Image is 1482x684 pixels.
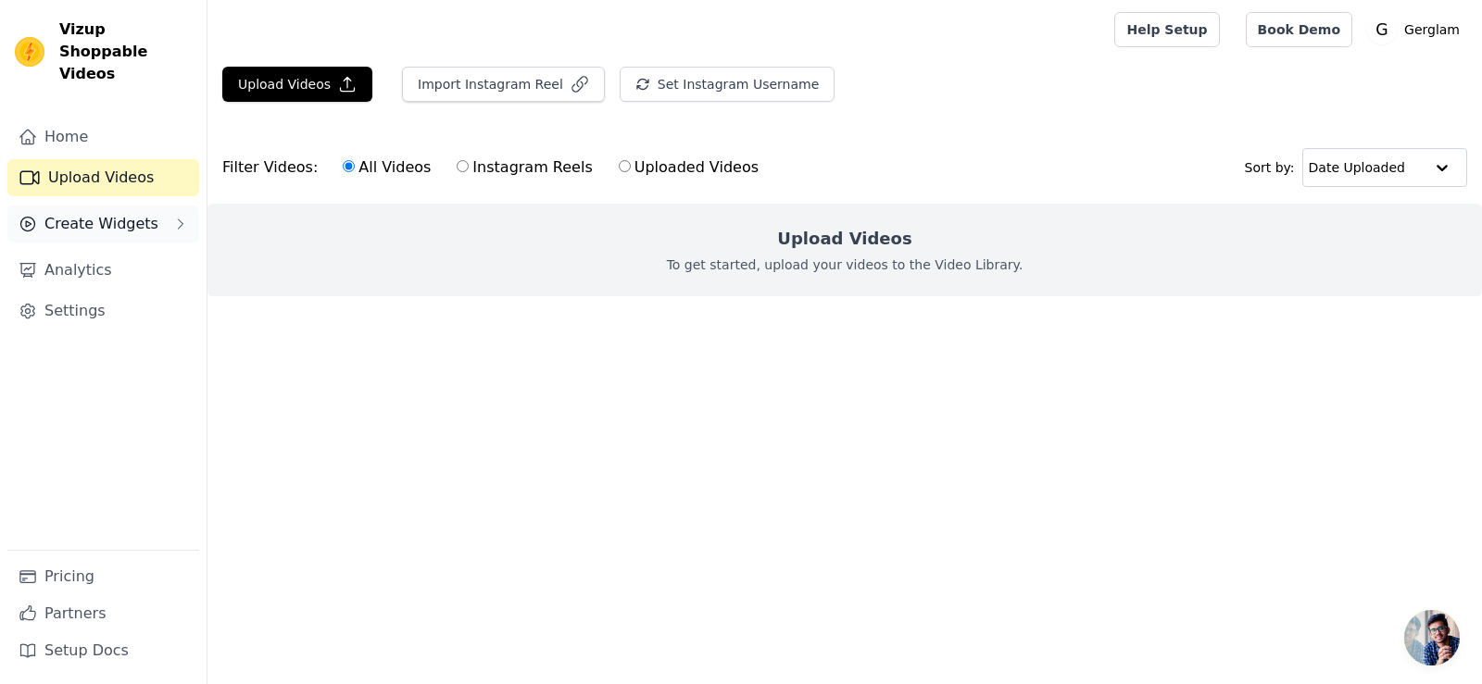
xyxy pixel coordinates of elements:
h2: Upload Videos [777,226,911,252]
input: Uploaded Videos [619,160,631,172]
span: Vizup Shoppable Videos [59,19,192,85]
p: To get started, upload your videos to the Video Library. [667,255,1024,274]
a: Setup Docs [7,632,199,669]
a: Pricing [7,558,199,595]
div: Sort by: [1245,148,1468,187]
label: Instagram Reels [456,155,593,180]
a: Upload Videos [7,159,199,196]
a: Settings [7,292,199,330]
button: Import Instagram Reel [402,67,605,102]
img: Vizup [15,37,44,67]
div: Open chat [1404,610,1460,665]
a: Help Setup [1114,12,1219,47]
span: Create Widgets [44,213,158,235]
input: All Videos [343,160,355,172]
label: All Videos [342,155,432,180]
a: Analytics [7,252,199,289]
div: Filter Videos: [222,146,769,189]
button: Upload Videos [222,67,372,102]
button: Create Widgets [7,205,199,243]
a: Partners [7,595,199,632]
label: Uploaded Videos [618,155,760,180]
button: Set Instagram Username [620,67,835,102]
text: G [1375,20,1388,39]
input: Instagram Reels [457,160,469,172]
button: G Gerglam [1367,13,1467,46]
a: Home [7,118,199,155]
a: Book Demo [1246,12,1352,47]
p: Gerglam [1397,13,1467,46]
